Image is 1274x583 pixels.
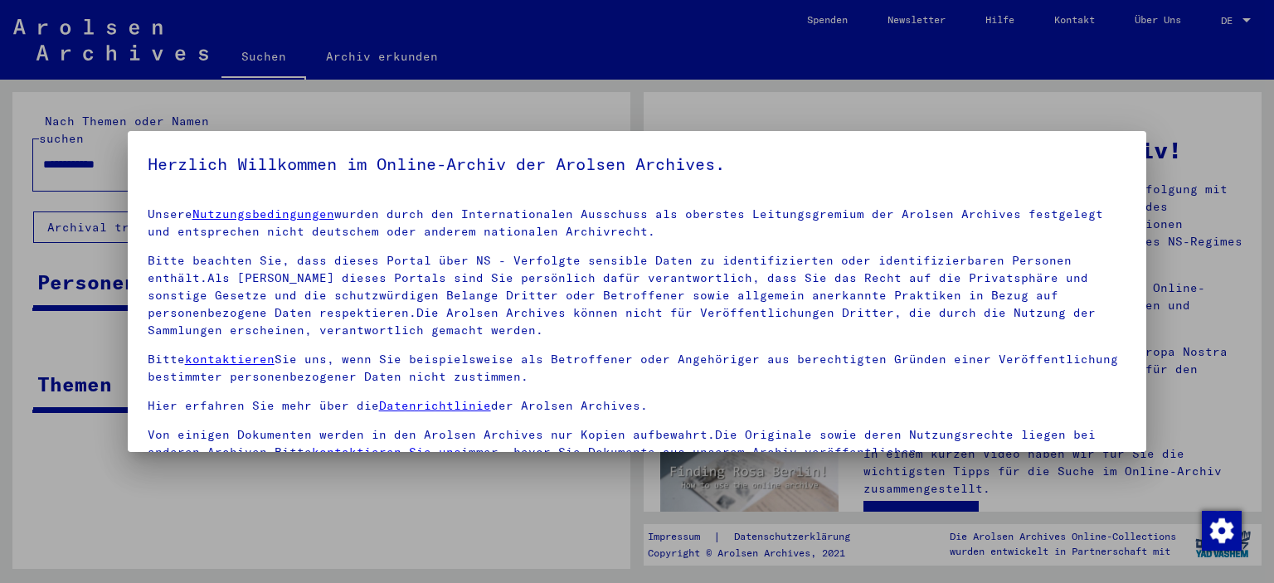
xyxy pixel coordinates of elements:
a: Nutzungsbedingungen [192,206,334,221]
a: kontaktieren Sie uns [312,445,461,459]
p: Hier erfahren Sie mehr über die der Arolsen Archives. [148,397,1127,415]
a: Datenrichtlinie [379,398,491,413]
p: Unsere wurden durch den Internationalen Ausschuss als oberstes Leitungsgremium der Arolsen Archiv... [148,206,1127,240]
p: Bitte Sie uns, wenn Sie beispielsweise als Betroffener oder Angehöriger aus berechtigten Gründen ... [148,351,1127,386]
p: Bitte beachten Sie, dass dieses Portal über NS - Verfolgte sensible Daten zu identifizierten oder... [148,252,1127,339]
a: kontaktieren [185,352,275,367]
p: Von einigen Dokumenten werden in den Arolsen Archives nur Kopien aufbewahrt.Die Originale sowie d... [148,426,1127,461]
h5: Herzlich Willkommen im Online-Archiv der Arolsen Archives. [148,151,1127,177]
img: Zustimmung ändern [1202,511,1242,551]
